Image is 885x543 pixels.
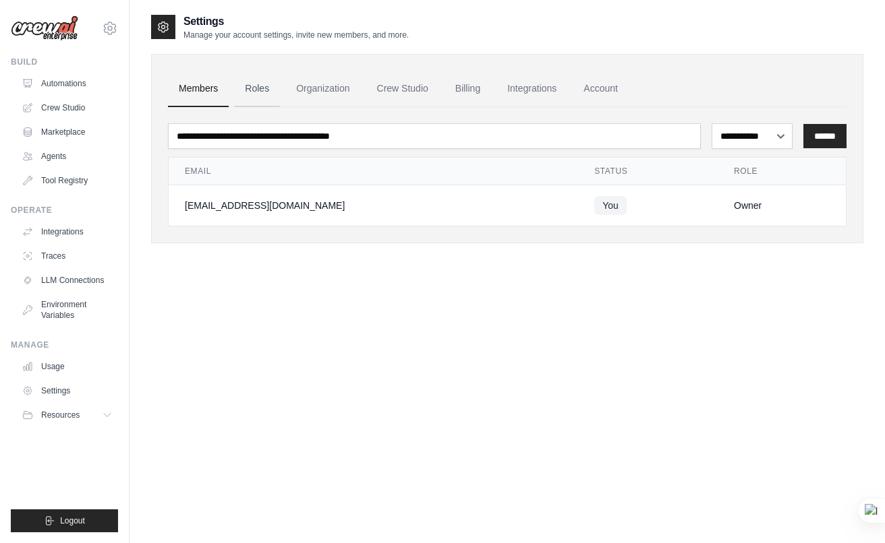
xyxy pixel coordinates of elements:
[185,199,562,212] div: [EMAIL_ADDRESS][DOMAIN_NAME]
[16,269,118,291] a: LLM Connections
[11,57,118,67] div: Build
[16,356,118,377] a: Usage
[11,205,118,216] div: Operate
[16,221,118,243] a: Integrations
[60,515,85,526] span: Logout
[11,15,78,41] img: Logo
[16,294,118,326] a: Environment Variables
[234,71,280,107] a: Roles
[16,404,118,426] button: Resources
[168,71,229,107] a: Members
[496,71,567,107] a: Integrations
[16,146,118,167] a: Agents
[11,509,118,532] button: Logout
[16,170,118,191] a: Tool Registry
[573,71,629,107] a: Account
[41,410,80,420] span: Resources
[734,199,830,212] div: Owner
[594,196,627,215] span: You
[11,340,118,350] div: Manage
[16,73,118,94] a: Automations
[183,30,409,40] p: Manage your account settings, invite new members, and more.
[366,71,439,107] a: Crew Studio
[578,158,718,185] th: Status
[285,71,360,107] a: Organization
[16,121,118,143] a: Marketplace
[16,380,118,402] a: Settings
[169,158,578,185] th: Email
[183,13,409,30] h2: Settings
[445,71,491,107] a: Billing
[16,245,118,267] a: Traces
[16,97,118,119] a: Crew Studio
[718,158,846,185] th: Role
